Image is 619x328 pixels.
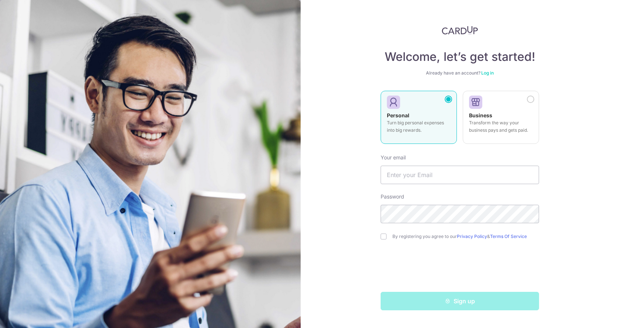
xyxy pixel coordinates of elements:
a: Business Transform the way your business pays and gets paid. [463,91,539,148]
a: Log in [481,70,494,76]
label: Your email [381,154,406,161]
input: Enter your Email [381,166,539,184]
p: Turn big personal expenses into big rewards. [387,119,451,134]
a: Terms Of Service [490,234,527,239]
label: By registering you agree to our & [392,234,539,239]
a: Personal Turn big personal expenses into big rewards. [381,91,457,148]
img: CardUp Logo [442,26,478,35]
a: Privacy Policy [457,234,487,239]
strong: Business [469,112,492,118]
strong: Personal [387,112,409,118]
label: Password [381,193,404,200]
iframe: reCAPTCHA [404,254,516,283]
h4: Welcome, let’s get started! [381,49,539,64]
p: Transform the way your business pays and gets paid. [469,119,533,134]
div: Already have an account? [381,70,539,76]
